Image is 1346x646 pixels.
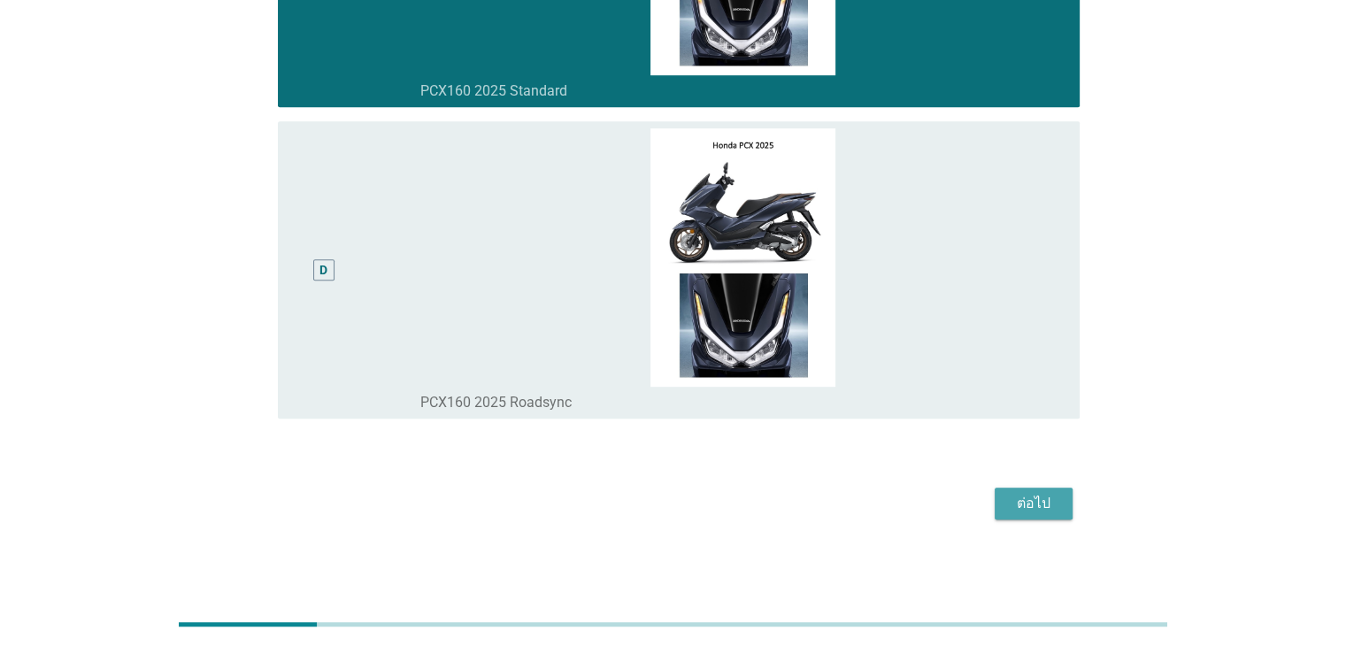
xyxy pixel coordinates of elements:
img: e0621813-955c-4d29-8053-48545531c9b6-pcs-2025.png [420,128,1065,387]
label: PCX160 2025 Standard [420,82,567,100]
div: D [319,260,327,279]
button: ต่อไป [995,488,1073,519]
div: ต่อไป [1009,493,1058,514]
label: PCX160 2025 Roadsync [420,394,572,411]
